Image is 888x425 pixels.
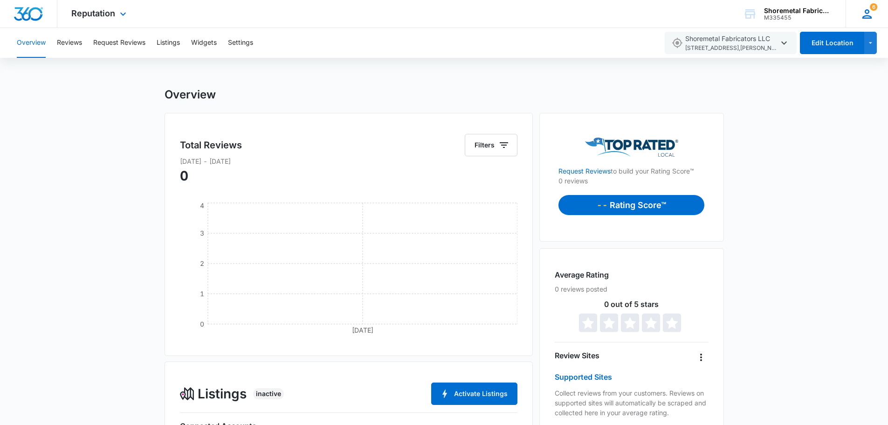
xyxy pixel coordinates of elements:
p: 0 reviews [558,176,704,186]
span: 0 [180,168,188,184]
div: account id [764,14,832,21]
tspan: 0 [200,320,204,328]
h1: Overview [165,88,216,102]
tspan: 2 [200,259,204,267]
h5: Total Reviews [180,138,242,152]
button: Overview [17,28,46,58]
tspan: [DATE] [352,326,373,334]
span: Listings [198,384,247,404]
span: [STREET_ADDRESS] , [PERSON_NAME] , DE [685,44,778,53]
p: to build your Rating Score™ [558,157,704,176]
div: Inactive [253,388,284,399]
a: Supported Sites [555,372,612,382]
img: Top Rated Local Logo [585,138,678,157]
h4: Average Rating [555,269,609,280]
p: -- [597,199,610,211]
p: Collect reviews from your customers. Reviews on supported sites will automatically be scraped and... [555,388,708,418]
button: Request Reviews [93,28,145,58]
button: Settings [228,28,253,58]
h4: Review Sites [555,350,599,361]
tspan: 3 [200,229,204,237]
span: 6 [870,3,877,11]
button: Edit Location [800,32,864,54]
p: [DATE] - [DATE] [180,156,518,166]
button: Filters [465,134,517,156]
tspan: 1 [200,290,204,298]
button: Reviews [57,28,82,58]
p: 0 out of 5 stars [555,300,708,308]
div: account name [764,7,832,14]
button: Widgets [191,28,217,58]
button: Shoremetal Fabricators LLC[STREET_ADDRESS],[PERSON_NAME],DE [665,32,797,54]
button: Activate Listings [431,383,517,405]
span: Shoremetal Fabricators LLC [685,34,778,53]
div: notifications count [870,3,877,11]
span: Reputation [71,8,115,18]
p: Rating Score™ [610,199,666,211]
a: Request Reviews [558,167,611,175]
tspan: 4 [200,202,204,209]
button: Listings [157,28,180,58]
button: Overflow Menu [694,350,709,365]
p: 0 reviews posted [555,284,708,294]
